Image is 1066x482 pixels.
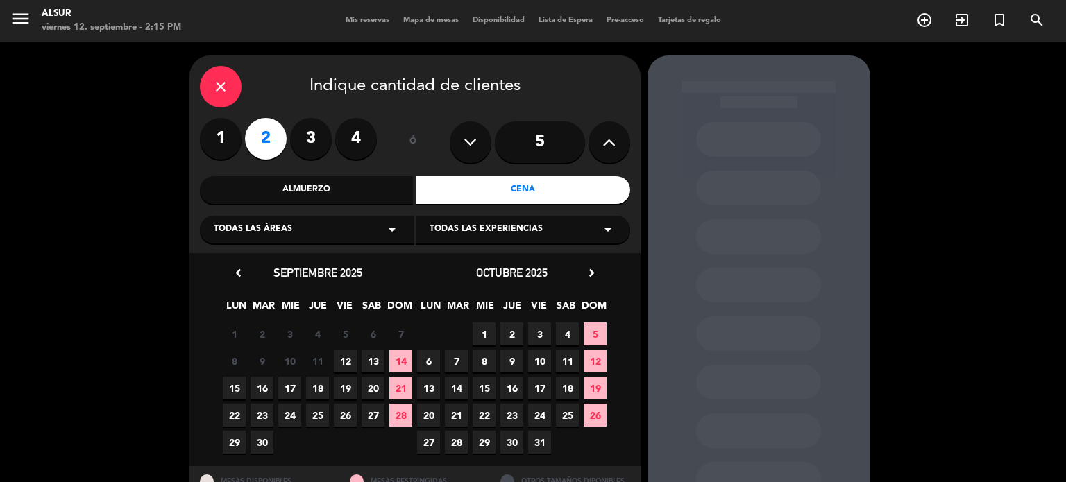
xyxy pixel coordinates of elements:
[251,377,273,399] span: 16
[600,221,616,238] i: arrow_drop_down
[476,266,548,279] span: octubre 2025
[473,377,496,399] span: 15
[10,8,31,29] i: menu
[396,17,466,24] span: Mapa de mesas
[200,66,630,107] div: Indique cantidad de clientes
[584,322,607,345] span: 5
[500,298,523,320] span: JUE
[223,322,246,345] span: 1
[251,322,273,345] span: 2
[360,298,383,320] span: SAB
[528,350,551,372] span: 10
[528,377,551,399] span: 17
[555,298,577,320] span: SAB
[252,298,275,320] span: MAR
[500,322,523,345] span: 2
[419,298,442,320] span: LUN
[500,377,523,399] span: 16
[334,350,357,372] span: 12
[584,377,607,399] span: 19
[528,322,551,345] span: 3
[362,322,384,345] span: 6
[333,298,356,320] span: VIE
[500,350,523,372] span: 9
[954,12,970,28] i: exit_to_app
[10,8,31,34] button: menu
[223,350,246,372] span: 8
[556,322,579,345] span: 4
[527,298,550,320] span: VIE
[335,118,377,160] label: 4
[384,221,400,238] i: arrow_drop_down
[416,176,630,204] div: Cena
[200,176,414,204] div: Almuerzo
[362,377,384,399] span: 20
[584,350,607,372] span: 12
[466,17,532,24] span: Disponibilidad
[362,350,384,372] span: 13
[42,21,181,35] div: viernes 12. septiembre - 2:15 PM
[389,377,412,399] span: 21
[446,298,469,320] span: MAR
[445,404,468,427] span: 21
[991,12,1008,28] i: turned_in_not
[473,350,496,372] span: 8
[273,266,362,279] span: septiembre 2025
[473,404,496,427] span: 22
[251,431,273,454] span: 30
[200,118,242,160] label: 1
[387,298,410,320] span: DOM
[223,377,246,399] span: 15
[417,350,440,372] span: 6
[362,404,384,427] span: 27
[306,322,329,345] span: 4
[417,377,440,399] span: 13
[528,404,551,427] span: 24
[473,322,496,345] span: 1
[278,404,301,427] span: 24
[334,377,357,399] span: 19
[584,266,599,280] i: chevron_right
[251,350,273,372] span: 9
[417,404,440,427] span: 20
[231,266,246,280] i: chevron_left
[223,404,246,427] span: 22
[223,431,246,454] span: 29
[445,431,468,454] span: 28
[445,350,468,372] span: 7
[306,298,329,320] span: JUE
[290,118,332,160] label: 3
[556,377,579,399] span: 18
[556,350,579,372] span: 11
[391,118,436,166] div: ó
[212,78,229,95] i: close
[1029,12,1045,28] i: search
[473,431,496,454] span: 29
[417,431,440,454] span: 27
[306,377,329,399] span: 18
[600,17,651,24] span: Pre-acceso
[389,350,412,372] span: 14
[389,404,412,427] span: 28
[584,404,607,427] span: 26
[334,404,357,427] span: 26
[306,404,329,427] span: 25
[306,350,329,372] span: 11
[225,298,248,320] span: LUN
[278,322,301,345] span: 3
[42,7,181,21] div: Alsur
[916,12,933,28] i: add_circle_outline
[279,298,302,320] span: MIE
[500,404,523,427] span: 23
[278,350,301,372] span: 10
[214,223,292,236] span: Todas las áreas
[528,431,551,454] span: 31
[430,223,543,236] span: Todas las experiencias
[339,17,396,24] span: Mis reservas
[582,298,604,320] span: DOM
[445,377,468,399] span: 14
[651,17,728,24] span: Tarjetas de regalo
[278,377,301,399] span: 17
[389,322,412,345] span: 7
[334,322,357,345] span: 5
